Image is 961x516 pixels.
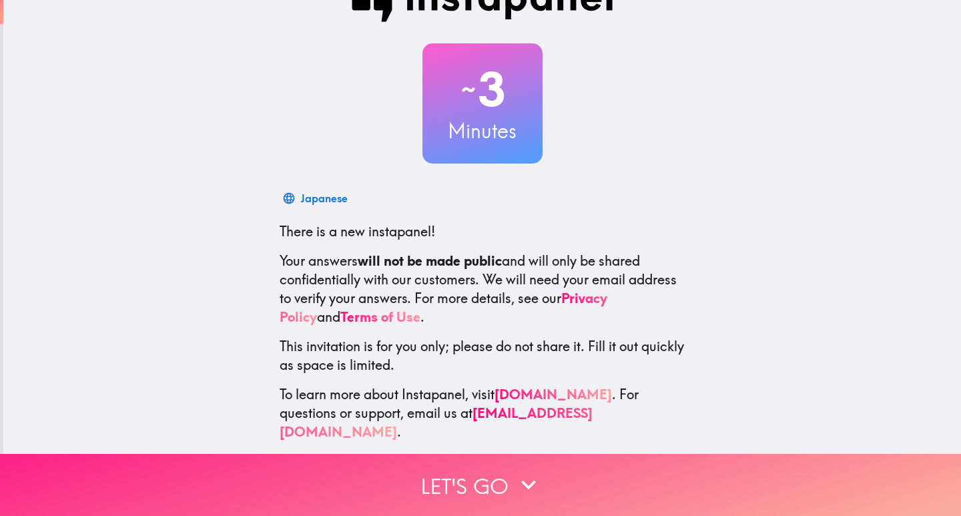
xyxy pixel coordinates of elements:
span: ~ [459,69,478,109]
font: We will need your email address to verify your answers. [280,271,677,306]
font: Your answers [280,252,358,269]
a: Terms of Use [340,308,420,325]
font: There is a new instapanel! [280,223,435,240]
font: Fill it out quickly as space is limited. [280,338,684,373]
font: and will only be shared confidentially with our customers. [280,252,640,288]
a: [DOMAIN_NAME] [495,386,612,403]
h3: Minutes [422,117,543,145]
font: Let's go [420,473,509,500]
a: [EMAIL_ADDRESS][DOMAIN_NAME] [280,405,593,440]
font: . [420,308,424,325]
font: . For questions or support, email us at [280,386,639,421]
button: Japanese [280,185,353,212]
a: Privacy Policy [280,290,607,325]
h2: 3 [422,62,543,117]
font: For more details, see our [414,290,561,306]
font: Japanese [301,192,348,205]
font: This invitation is for you only; please do not share it. [280,338,585,354]
font: will not be made public [358,252,502,269]
font: . [397,423,401,440]
font: and [317,308,340,325]
font: To learn more about Instapanel, visit [280,386,495,403]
